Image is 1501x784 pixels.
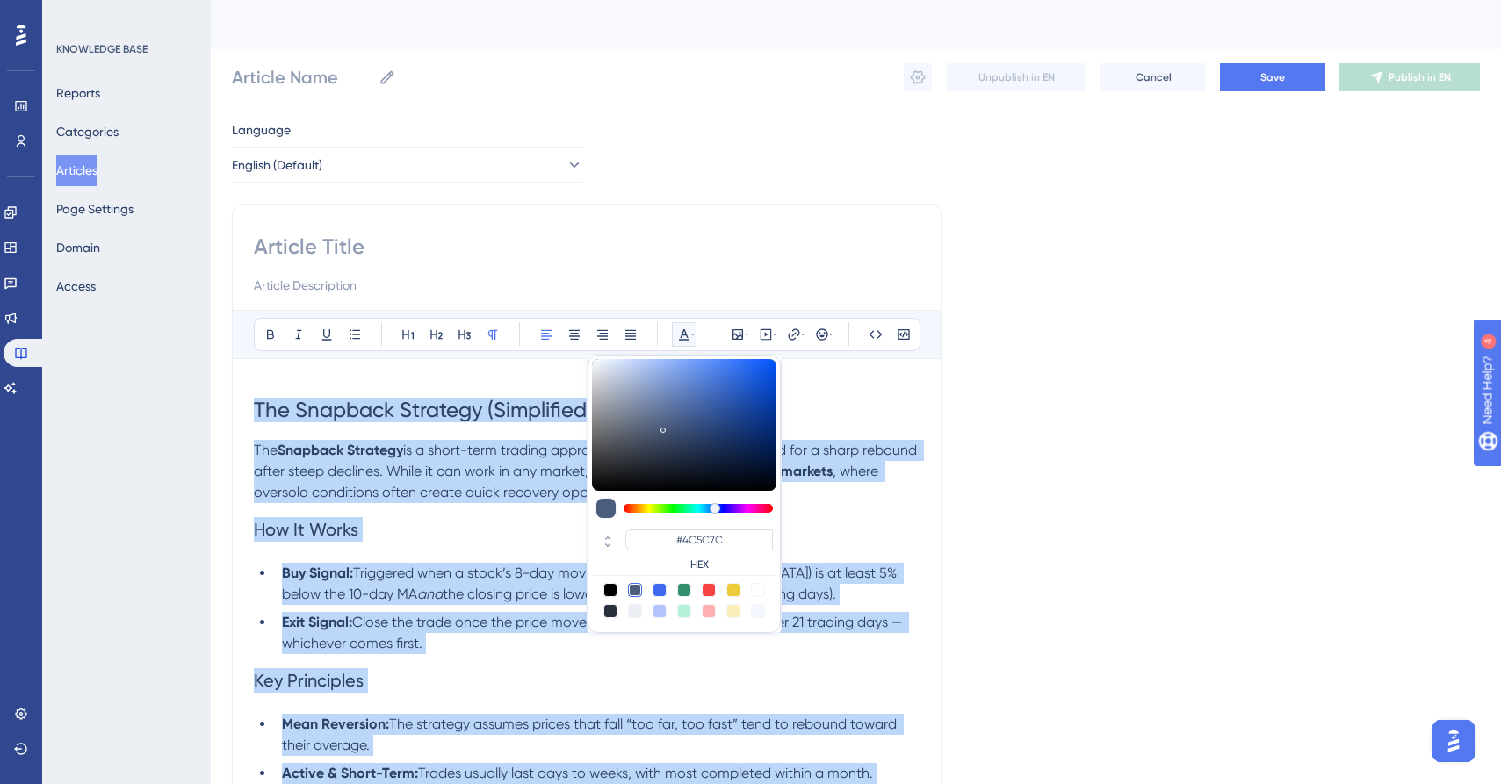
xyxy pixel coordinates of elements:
span: Publish in EN [1389,70,1451,84]
span: Language [232,119,291,140]
input: Article Title [254,233,920,261]
em: and [417,586,443,602]
span: The strategy assumes prices that fall “too far, too fast” tend to rebound toward their average. [282,716,900,753]
button: Publish in EN [1339,63,1480,91]
input: Article Name [232,65,372,90]
span: Cancel [1136,70,1172,84]
span: The Snapback Strategy (Simplified) [254,398,593,422]
strong: Snapback Strategy [278,442,403,458]
strong: Buy Signal: [282,565,353,581]
strong: Exit Signal: [282,614,352,630]
span: How It Works [254,519,358,540]
span: Unpublish in EN [978,70,1055,84]
iframe: UserGuiding AI Assistant Launcher [1427,715,1480,767]
button: Access [56,270,96,302]
span: Save [1260,70,1285,84]
span: Trades usually last days to weeks, with most completed within a month. [418,765,873,781]
span: Need Help? [41,4,110,25]
button: Domain [56,232,100,263]
span: Key Principles [254,670,364,691]
span: English (Default) [232,155,322,176]
strong: bear markets [747,463,833,479]
input: Article Description [254,275,920,296]
button: Unpublish in EN [946,63,1086,91]
strong: Mean Reversion: [282,716,389,732]
button: Save [1220,63,1325,91]
button: Categories [56,116,119,147]
button: Page Settings [56,193,134,225]
strong: Active & Short-Term: [282,765,418,781]
button: English (Default) [232,147,583,183]
button: Cancel [1100,63,1206,91]
span: the closing price is lower than it was ~[DATE] (63 trading days). [443,586,836,602]
button: Reports [56,77,100,109]
div: 4 [122,9,127,23]
label: HEX [625,557,773,572]
span: The [254,442,278,458]
button: Articles [56,155,97,186]
div: KNOWLEDGE BASE [56,42,148,56]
